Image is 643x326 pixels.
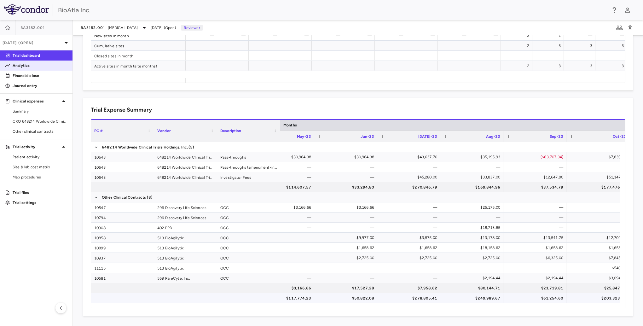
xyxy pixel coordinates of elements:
div: — [320,223,374,233]
div: 10794 [91,212,154,222]
div: — [380,61,403,71]
div: — [223,51,246,61]
div: — [254,31,277,41]
div: $23,719.81 [509,283,563,293]
div: Pass-throughs [217,152,280,162]
div: 3 [601,41,624,51]
div: — [570,51,592,61]
p: Reviewer [181,25,203,31]
div: 2 [507,41,529,51]
div: 2 [507,31,529,41]
div: 10643 [91,152,154,162]
div: OCC [217,233,280,242]
div: $43,637.70 [383,152,437,162]
div: — [257,162,311,172]
div: $12,647.90 [509,172,563,182]
div: $1,658.62 [572,243,626,253]
div: — [349,31,372,41]
div: $51,147.20 [572,172,626,182]
div: 513 BioAgilytix [154,233,217,242]
div: — [443,41,466,51]
div: 3 [570,41,592,51]
div: — [572,162,626,172]
span: BA3182.001 [20,25,45,30]
div: — [383,212,437,223]
div: — [317,41,340,51]
div: Active sites in month (site months) [91,61,186,71]
div: — [475,61,498,71]
span: Jun-23 [361,134,374,139]
span: Vendor [157,129,171,133]
div: $540.00 [572,263,626,273]
div: — [443,61,466,71]
div: $169,844.96 [446,182,500,192]
div: $2,194.44 [446,273,500,283]
div: ($63,707.34) [509,152,563,162]
div: — [317,51,340,61]
div: 10908 [91,223,154,232]
div: — [320,273,374,283]
div: OCC [217,273,280,283]
div: 11115 [91,263,154,273]
span: Months [283,123,297,127]
div: 296 Discovery Life Sciences [154,202,217,212]
div: $80,144.71 [446,283,500,293]
span: Oct-23 [613,134,626,139]
div: 3 [570,61,592,71]
div: — [446,263,500,273]
span: [DATE]-23 [418,134,437,139]
div: — [380,41,403,51]
div: — [383,202,437,212]
div: $3,575.00 [383,233,437,243]
div: $1,658.62 [509,243,563,253]
p: Trial activity [13,144,60,150]
span: May-23 [297,134,311,139]
div: $61,254.60 [509,293,563,303]
span: Description [220,129,241,133]
div: 402 PPD [154,223,217,232]
div: New sites in month [91,31,186,40]
div: $12,709.49 [572,233,626,243]
div: — [443,31,466,41]
div: $249,989.67 [446,293,500,303]
div: $177,476.11 [572,182,626,192]
div: $278,805.41 [383,293,437,303]
div: 296 Discovery Life Sciences [154,212,217,222]
div: OCC [217,253,280,263]
div: — [191,51,214,61]
div: — [509,162,563,172]
div: — [254,61,277,71]
div: 559 RareCyte, Inc. [154,273,217,283]
p: Analytics [13,63,67,68]
div: — [286,31,309,41]
div: — [443,51,466,61]
div: — [572,223,626,233]
div: — [257,243,311,253]
h6: Trial Expense Summary [91,106,152,114]
div: Investigator Fees [217,172,280,182]
div: $3,166.66 [257,202,311,212]
div: Pass-throughs (amendment-in-progress) [217,162,280,172]
div: — [257,212,311,223]
div: $3,094.44 [572,273,626,283]
div: — [475,51,498,61]
div: 3 [601,61,624,71]
div: $25,175.00 [446,202,500,212]
div: — [191,31,214,41]
div: — [223,31,246,41]
div: — [412,51,435,61]
div: 10937 [91,253,154,263]
div: — [538,51,561,61]
div: — [412,61,435,71]
div: $1,658.62 [320,243,374,253]
div: — [320,263,374,273]
div: $30,964.38 [257,152,311,162]
div: — [257,233,311,243]
p: Financial close [13,73,67,79]
div: $2,194.44 [509,273,563,283]
div: — [601,31,624,41]
span: CRO 648214 Worldwide Clinical Trials Holdings, Inc. [13,119,67,124]
div: — [223,41,246,51]
div: $2,725.00 [320,253,374,263]
div: $3,166.66 [257,283,311,293]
